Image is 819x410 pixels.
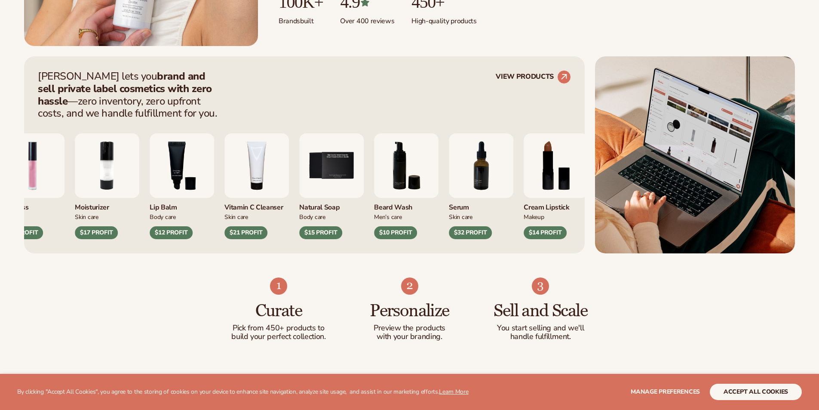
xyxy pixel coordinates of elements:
[17,388,469,396] p: By clicking "Accept All Cookies", you agree to the storing of cookies on your device to enhance s...
[401,277,418,295] img: Shopify Image 8
[449,133,513,198] img: Collagen and retinol serum.
[75,212,139,221] div: Skin Care
[75,198,139,212] div: Moisturizer
[631,388,700,396] span: Manage preferences
[631,384,700,400] button: Manage preferences
[299,226,342,239] div: $15 PROFIT
[532,277,549,295] img: Shopify Image 9
[230,302,327,321] h3: Curate
[270,277,287,295] img: Shopify Image 7
[449,212,513,221] div: Skin Care
[411,12,476,26] p: High-quality products
[374,212,439,221] div: Men’s Care
[340,12,394,26] p: Over 400 reviews
[361,324,458,333] p: Preview the products
[150,226,193,239] div: $12 PROFIT
[150,133,214,198] img: Smoothing lip balm.
[374,133,439,198] img: Foaming beard wash.
[374,198,439,212] div: Beard Wash
[38,70,223,120] p: [PERSON_NAME] lets you —zero inventory, zero upfront costs, and we handle fulfillment for you.
[710,384,802,400] button: accept all cookies
[449,133,513,239] div: 7 / 9
[299,198,364,212] div: Natural Soap
[449,198,513,212] div: Serum
[230,324,327,341] p: Pick from 450+ products to build your perfect collection.
[439,388,468,396] a: Learn More
[492,302,589,321] h3: Sell and Scale
[374,133,439,239] div: 6 / 9
[496,70,571,84] a: VIEW PRODUCTS
[150,212,214,221] div: Body Care
[279,12,323,26] p: Brands built
[38,69,212,108] strong: brand and sell private label cosmetics with zero hassle
[299,212,364,221] div: Body Care
[524,198,588,212] div: Cream Lipstick
[595,56,795,253] img: Shopify Image 5
[524,212,588,221] div: Makeup
[492,333,589,341] p: handle fulfillment.
[150,198,214,212] div: Lip Balm
[361,333,458,341] p: with your branding.
[224,212,289,221] div: Skin Care
[299,133,364,239] div: 5 / 9
[224,133,289,239] div: 4 / 9
[75,133,139,239] div: 2 / 9
[75,133,139,198] img: Moisturizing lotion.
[449,226,492,239] div: $32 PROFIT
[299,133,364,198] img: Nature bar of soap.
[524,133,588,198] img: Luxury cream lipstick.
[224,133,289,198] img: Vitamin c cleanser.
[492,324,589,333] p: You start selling and we'll
[224,198,289,212] div: Vitamin C Cleanser
[361,302,458,321] h3: Personalize
[224,226,267,239] div: $21 PROFIT
[150,133,214,239] div: 3 / 9
[75,226,118,239] div: $17 PROFIT
[524,226,567,239] div: $14 PROFIT
[374,226,417,239] div: $10 PROFIT
[524,133,588,239] div: 8 / 9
